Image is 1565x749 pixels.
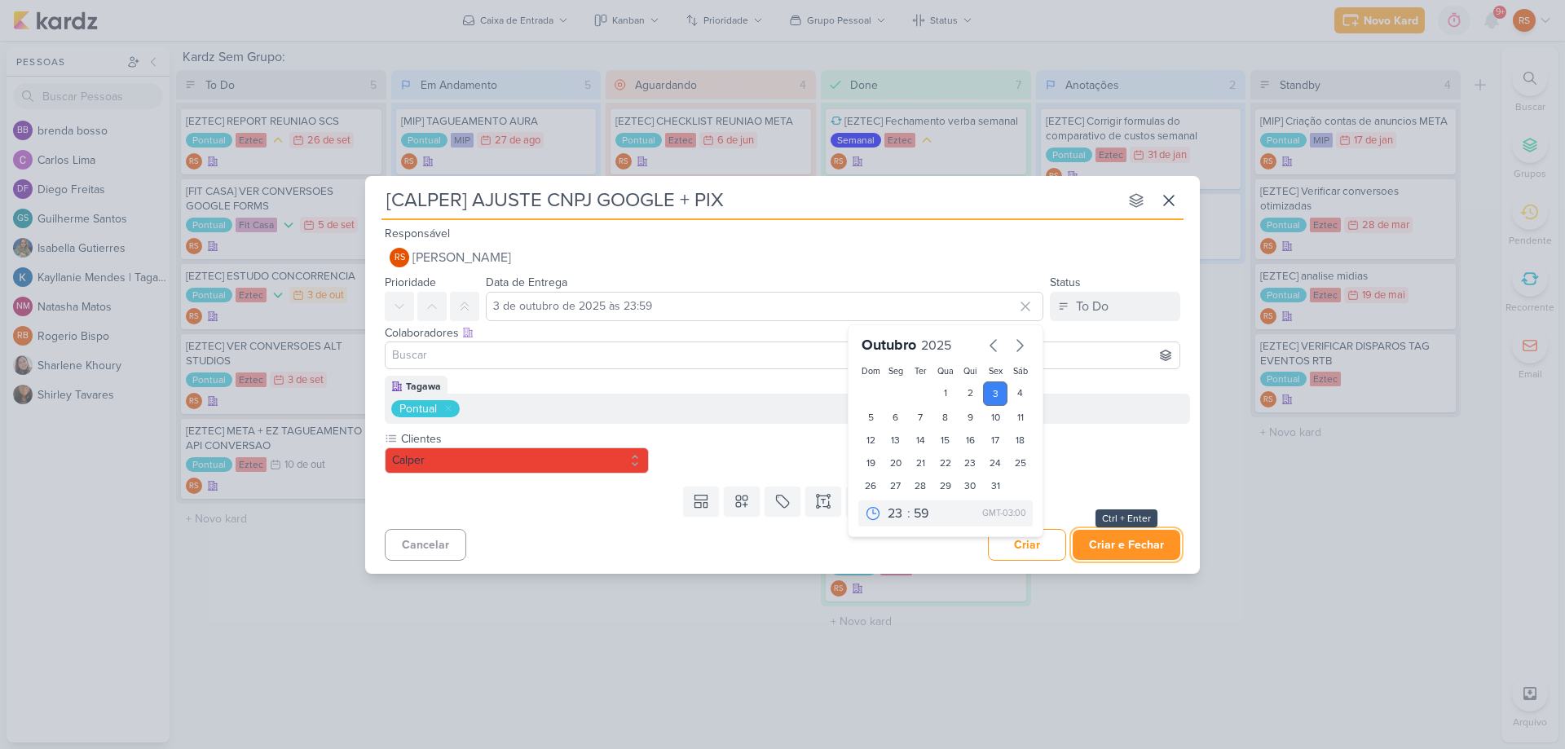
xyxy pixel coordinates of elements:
div: Qua [937,365,955,378]
div: Dom [862,365,880,378]
div: 3 [983,381,1008,406]
div: 30 [958,474,983,497]
div: Tagawa [406,379,441,394]
div: 16 [958,429,983,452]
div: 21 [908,452,933,474]
div: 15 [933,429,959,452]
button: Criar [988,529,1066,561]
div: 4 [1007,381,1033,406]
div: 1 [933,381,959,406]
div: 8 [933,406,959,429]
label: Responsável [385,227,450,240]
label: Status [1050,275,1081,289]
div: Sex [986,365,1005,378]
div: 18 [1007,429,1033,452]
div: Sáb [1011,365,1029,378]
div: 31 [983,474,1008,497]
div: 29 [933,474,959,497]
span: Outubro [862,336,916,354]
button: Criar e Fechar [1073,530,1180,560]
div: 13 [884,429,909,452]
div: 14 [908,429,933,452]
div: Seg [887,365,906,378]
div: : [907,504,910,523]
div: Colaboradores [385,324,1180,341]
div: Ctrl + Enter [1095,509,1157,527]
label: Clientes [399,430,649,447]
span: 2025 [921,337,951,354]
input: Buscar [389,346,1176,365]
button: RS [PERSON_NAME] [385,243,1180,272]
div: Renan Sena [390,248,409,267]
button: Calper [385,447,649,474]
div: Ter [911,365,930,378]
div: GMT-03:00 [982,507,1026,520]
div: To Do [1076,297,1109,316]
div: 5 [858,406,884,429]
div: 25 [1007,452,1033,474]
label: Data de Entrega [486,275,567,289]
div: 17 [983,429,1008,452]
label: Prioridade [385,275,436,289]
div: 9 [958,406,983,429]
div: 28 [908,474,933,497]
input: Select a date [486,292,1043,321]
div: 6 [884,406,909,429]
div: 7 [908,406,933,429]
div: 22 [933,452,959,474]
p: RS [395,253,405,262]
div: 12 [858,429,884,452]
div: Qui [961,365,980,378]
div: 19 [858,452,884,474]
div: 27 [884,474,909,497]
button: Cancelar [385,529,466,561]
button: To Do [1050,292,1180,321]
div: 26 [858,474,884,497]
div: 11 [1007,406,1033,429]
div: 20 [884,452,909,474]
div: 10 [983,406,1008,429]
div: 2 [958,381,983,406]
div: Pontual [399,400,437,417]
span: [PERSON_NAME] [412,248,511,267]
div: 24 [983,452,1008,474]
input: Kard Sem Título [381,186,1118,215]
div: 23 [958,452,983,474]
